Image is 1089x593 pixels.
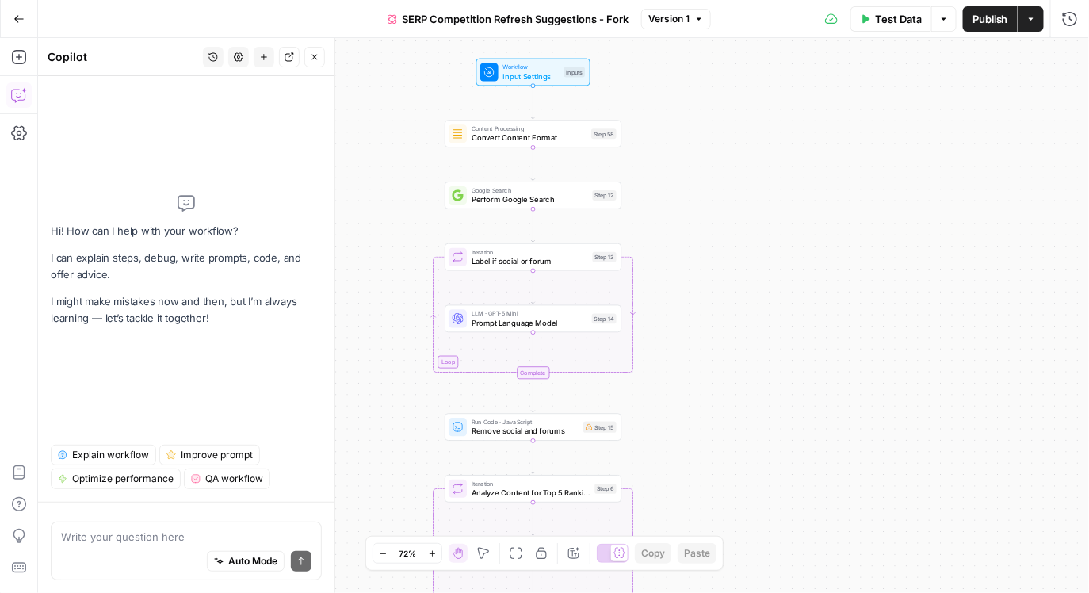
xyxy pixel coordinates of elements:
span: Workflow [503,63,560,72]
p: I can explain steps, debug, write prompts, code, and offer advice. [51,250,322,283]
span: Input Settings [503,71,560,82]
span: Run Code · JavaScript [472,418,579,427]
span: Copy [641,546,665,560]
div: Complete [445,367,621,380]
span: Paste [684,546,710,560]
span: Content Processing [472,124,587,134]
div: Step 14 [592,314,617,324]
button: Version 1 [641,9,711,29]
div: LLM · GPT-5 MiniPrompt Language ModelStep 14 [445,305,621,333]
span: Explain workflow [72,448,149,462]
span: 72% [399,547,416,560]
span: SERP Competition Refresh Suggestions - Fork [402,11,629,27]
button: Optimize performance [51,469,181,489]
div: Run Code · JavaScriptRemove social and forumsStep 15 [445,414,621,442]
span: Label if social or forum [472,255,588,266]
span: Convert Content Format [472,132,587,143]
span: Auto Mode [228,554,277,568]
div: Step 6 [595,484,617,494]
span: LLM · GPT-5 Mini [472,309,587,319]
button: Explain workflow [51,445,156,465]
p: Hi! How can I help with your workflow? [51,223,322,239]
div: Step 15 [583,422,617,433]
div: WorkflowInput SettingsInputs [445,59,621,86]
span: Test Data [875,11,922,27]
span: Prompt Language Model [472,317,587,328]
span: Improve prompt [181,448,253,462]
span: Perform Google Search [472,193,588,205]
span: Iteration [472,247,588,257]
div: LoopIterationLabel if social or forumStep 13 [445,243,621,271]
div: Step 13 [593,252,617,262]
button: Test Data [850,6,931,32]
p: I might make mistakes now and then, but I’m always learning — let’s tackle it together! [51,293,322,327]
g: Edge from step_12 to step_13 [532,209,535,243]
div: Copilot [48,49,198,65]
button: Auto Mode [207,551,285,572]
g: Edge from step_58 to step_12 [532,147,535,181]
img: o3r9yhbrn24ooq0tey3lueqptmfj [453,128,464,140]
span: QA workflow [205,472,263,486]
div: Step 58 [591,128,617,139]
g: Edge from step_15 to step_6 [532,441,535,474]
span: Version 1 [648,12,690,26]
span: Iteration [472,479,590,488]
g: Edge from step_13-iteration-end to step_15 [532,379,535,412]
div: Inputs [564,67,586,78]
button: SERP Competition Refresh Suggestions - Fork [378,6,638,32]
div: Complete [517,367,549,380]
div: IterationAnalyze Content for Top 5 Ranking PagesStep 6 [445,475,621,503]
span: Google Search [472,186,588,195]
g: Edge from start to step_58 [532,86,535,119]
span: Optimize performance [72,472,174,486]
div: Step 12 [593,190,617,201]
button: Improve prompt [159,445,260,465]
span: Publish [972,11,1008,27]
button: Paste [678,543,716,564]
span: Analyze Content for Top 5 Ranking Pages [472,487,590,498]
button: Publish [963,6,1018,32]
button: QA workflow [184,469,270,489]
span: Remove social and forums [472,426,579,437]
button: Copy [635,543,671,564]
div: Content ProcessingConvert Content FormatStep 58 [445,120,621,147]
div: Google SearchPerform Google SearchStep 12 [445,182,621,209]
g: Edge from step_13 to step_14 [532,270,535,304]
g: Edge from step_6 to step_7 [532,503,535,536]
